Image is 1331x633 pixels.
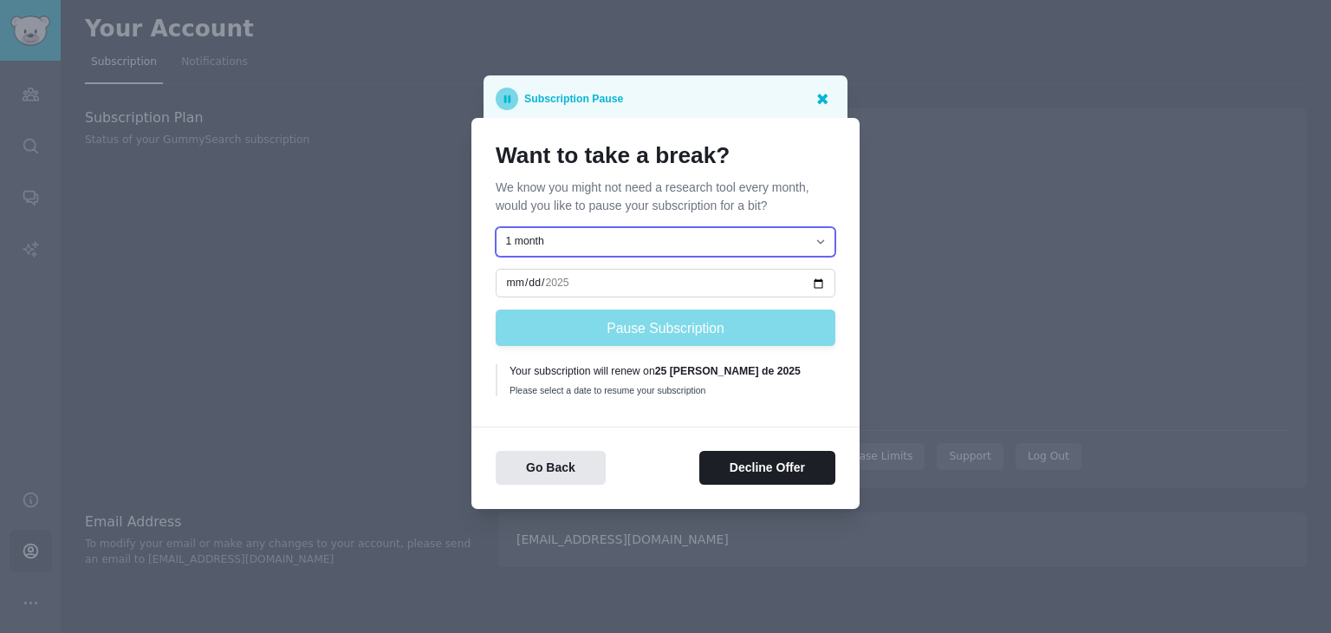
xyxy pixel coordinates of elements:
[510,364,823,380] div: Your subscription will renew on
[496,451,606,485] button: Go Back
[510,384,823,396] div: Please select a date to resume your subscription
[496,142,835,170] h1: Want to take a break?
[496,179,835,215] p: We know you might not need a research tool every month, would you like to pause your subscription...
[524,88,623,110] p: Subscription Pause
[655,365,801,377] b: 25 [PERSON_NAME] de 2025
[699,451,835,485] button: Decline Offer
